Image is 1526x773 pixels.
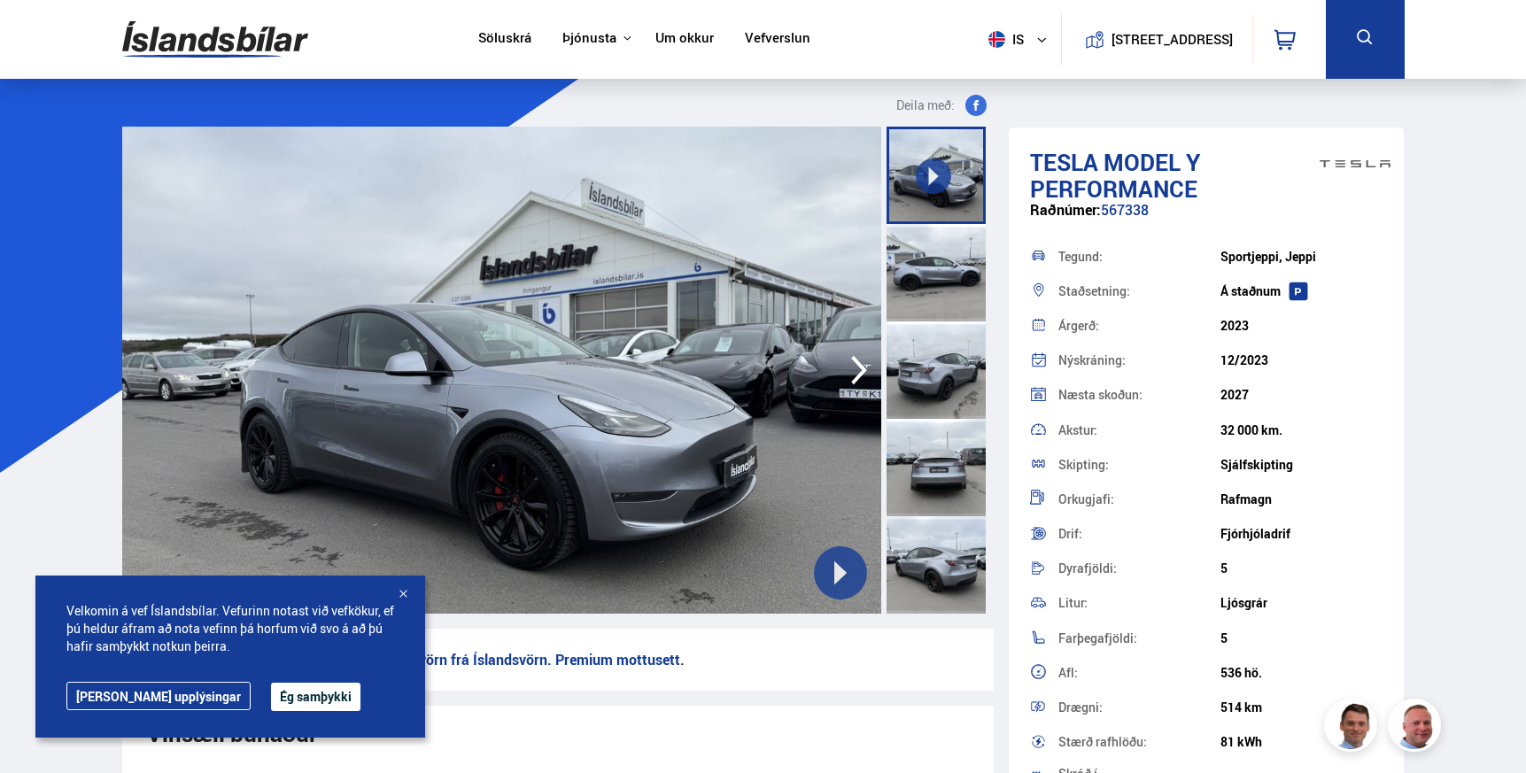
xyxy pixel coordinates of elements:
a: Um okkur [655,30,714,49]
a: [PERSON_NAME] upplýsingar [66,682,251,710]
img: 2937211.jpeg [122,127,881,614]
button: Þjónusta [562,30,616,47]
a: Söluskrá [478,30,531,49]
div: Drif: [1058,528,1220,540]
div: Nýskráning: [1058,354,1220,367]
div: 536 hö. [1220,666,1383,680]
button: Ég samþykki [271,683,360,711]
p: Good year sumardekk. Nano ceramic lakkvörn frá Íslandsvörn. Premium mottusett. [122,629,994,691]
div: 5 [1220,561,1383,576]
span: Tesla [1030,146,1098,178]
span: Raðnúmer: [1030,200,1101,220]
div: Stærð rafhlöðu: [1058,736,1220,748]
button: [STREET_ADDRESS] [1119,32,1227,47]
div: Orkugjafi: [1058,493,1220,506]
div: 2027 [1220,388,1383,402]
div: Staðsetning: [1058,285,1220,298]
div: 81 kWh [1220,735,1383,749]
div: 5 [1220,631,1383,645]
div: Drægni: [1058,701,1220,714]
span: Deila með: [896,95,955,116]
div: Dyrafjöldi: [1058,562,1220,575]
div: Tegund: [1058,251,1220,263]
img: G0Ugv5HjCgRt.svg [122,11,308,68]
div: Farþegafjöldi: [1058,632,1220,645]
button: is [981,13,1061,66]
button: Deila með: [889,95,994,116]
div: Afl: [1058,667,1220,679]
span: is [981,31,1026,48]
img: brand logo [1320,136,1390,191]
div: Litur: [1058,597,1220,609]
div: Sportjeppi, Jeppi [1220,250,1383,264]
span: Velkomin á vef Íslandsbílar. Vefurinn notast við vefkökur, ef þú heldur áfram að nota vefinn þá h... [66,602,394,655]
div: Fjórhjóladrif [1220,527,1383,541]
div: Næsta skoðun: [1058,389,1220,401]
img: FbJEzSuNWCJXmdc-.webp [1327,701,1380,754]
div: Sjálfskipting [1220,458,1383,472]
div: 32 000 km. [1220,423,1383,437]
span: Model Y PERFORMANCE [1030,146,1200,205]
a: Vefverslun [745,30,810,49]
div: Árgerð: [1058,320,1220,332]
div: Vinsæll búnaður [147,720,969,746]
div: 567338 [1030,202,1383,236]
div: Ljósgrár [1220,596,1383,610]
div: 514 km [1220,700,1383,715]
div: Á staðnum [1220,284,1383,298]
div: 2023 [1220,319,1383,333]
a: [STREET_ADDRESS] [1071,14,1243,65]
div: Akstur: [1058,424,1220,437]
img: siFngHWaQ9KaOqBr.png [1390,701,1444,754]
img: svg+xml;base64,PHN2ZyB4bWxucz0iaHR0cDovL3d3dy53My5vcmcvMjAwMC9zdmciIHdpZHRoPSI1MTIiIGhlaWdodD0iNT... [988,31,1005,48]
div: Skipting: [1058,459,1220,471]
div: Rafmagn [1220,492,1383,506]
div: 12/2023 [1220,353,1383,367]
